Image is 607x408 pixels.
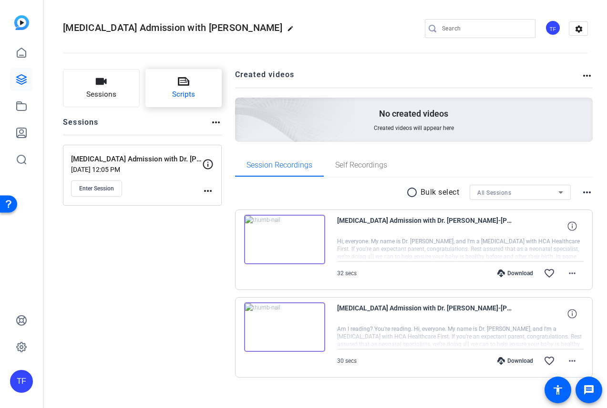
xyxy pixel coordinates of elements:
[337,302,514,325] span: [MEDICAL_DATA] Admission with Dr. [PERSON_NAME]-[PERSON_NAME]-2025-09-03-10-09-56-237-0
[544,355,555,367] mat-icon: favorite_border
[545,20,561,36] div: TF
[493,357,538,365] div: Download
[79,185,114,192] span: Enter Session
[581,187,593,198] mat-icon: more_horiz
[71,166,202,173] p: [DATE] 12:05 PM
[71,180,122,197] button: Enter Session
[379,108,448,119] p: No created videos
[71,154,202,165] p: [MEDICAL_DATA] Admission with Dr. [PERSON_NAME]
[544,268,555,279] mat-icon: favorite_border
[374,124,454,132] span: Created videos will appear here
[10,370,33,393] div: TF
[566,355,578,367] mat-icon: more_horiz
[287,25,298,37] mat-icon: edit
[552,384,564,396] mat-icon: accessibility
[566,268,578,279] mat-icon: more_horiz
[421,187,460,198] p: Bulk select
[335,161,387,169] span: Self Recordings
[244,215,325,264] img: thumb-nail
[14,15,29,30] img: blue-gradient.svg
[63,69,140,107] button: Sessions
[581,70,593,81] mat-icon: more_horiz
[145,69,222,107] button: Scripts
[86,89,116,100] span: Sessions
[442,23,528,34] input: Search
[406,187,421,198] mat-icon: radio_button_unchecked
[337,215,514,238] span: [MEDICAL_DATA] Admission with Dr. [PERSON_NAME]-[PERSON_NAME]-2025-09-03-10-11-11-326-0
[569,22,588,36] mat-icon: settings
[210,117,222,128] mat-icon: more_horiz
[337,270,357,277] span: 32 secs
[63,22,282,33] span: [MEDICAL_DATA] Admission with [PERSON_NAME]
[172,89,195,100] span: Scripts
[202,185,214,197] mat-icon: more_horiz
[583,384,595,396] mat-icon: message
[128,3,356,210] img: Creted videos background
[63,117,99,135] h2: Sessions
[493,269,538,277] div: Download
[247,161,312,169] span: Session Recordings
[477,189,511,196] span: All Sessions
[244,302,325,352] img: thumb-nail
[545,20,562,37] ngx-avatar: Travis Frady
[337,358,357,364] span: 30 secs
[235,69,582,88] h2: Created videos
